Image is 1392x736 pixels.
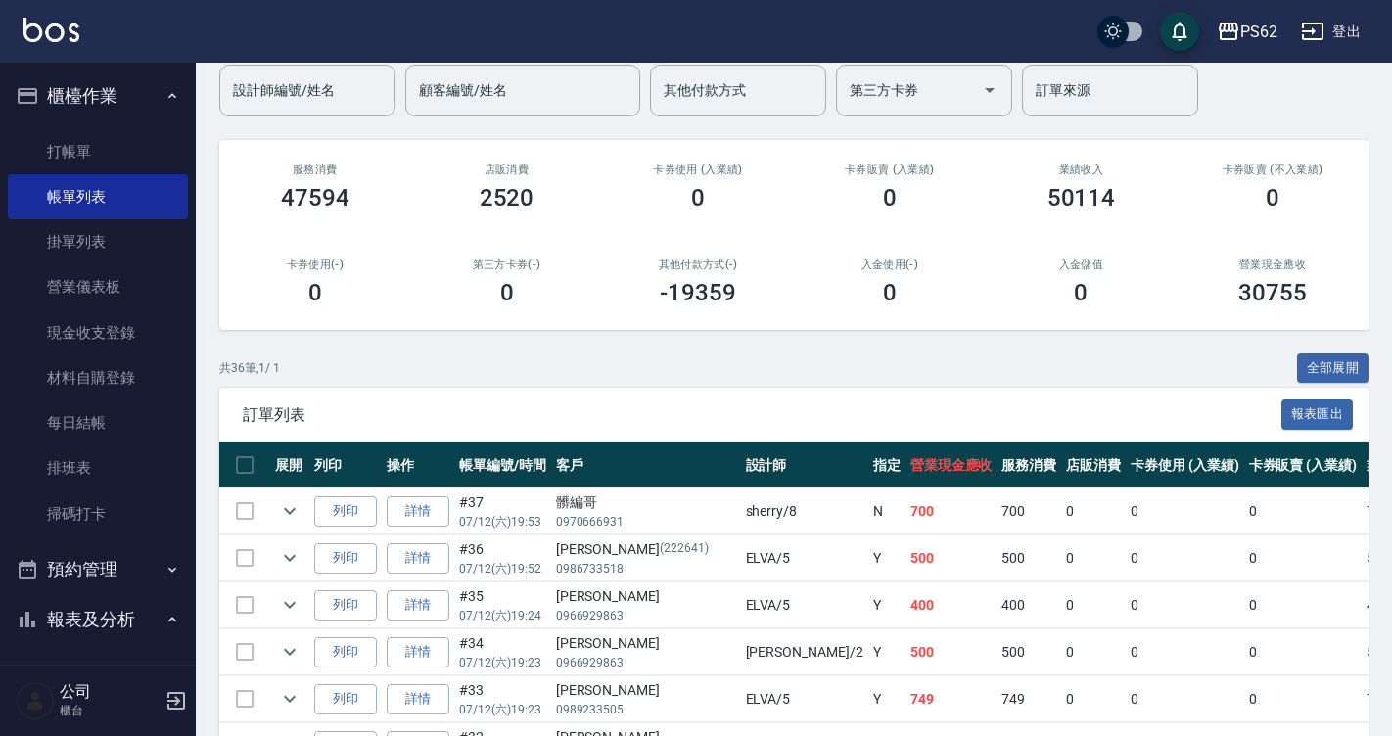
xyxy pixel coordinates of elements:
p: 0966929863 [556,607,736,624]
p: (222641) [660,539,709,560]
td: 700 [905,488,998,534]
h2: 卡券使用(-) [243,258,388,271]
button: 列印 [314,590,377,621]
td: #37 [454,488,551,534]
p: 0986733518 [556,560,736,577]
h2: 業績收入 [1009,163,1154,176]
th: 卡券販賣 (入業績) [1244,442,1363,488]
td: 0 [1244,582,1363,628]
th: 帳單編號/時間 [454,442,551,488]
button: 報表及分析 [8,594,188,645]
td: 500 [905,535,998,581]
h2: 第三方卡券(-) [435,258,580,271]
a: 詳情 [387,590,449,621]
td: sherry /8 [741,488,868,534]
button: expand row [275,543,304,573]
td: ELVA /5 [741,535,868,581]
td: 700 [997,488,1061,534]
td: #33 [454,676,551,722]
h3: 0 [883,279,897,306]
a: 現金收支登錄 [8,310,188,355]
th: 客戶 [551,442,741,488]
a: 詳情 [387,684,449,714]
h2: 入金儲值 [1009,258,1154,271]
td: Y [868,676,905,722]
td: Y [868,629,905,675]
button: 登出 [1293,14,1369,50]
a: 排班表 [8,445,188,490]
td: N [868,488,905,534]
span: 訂單列表 [243,405,1281,425]
td: 0 [1061,535,1126,581]
td: 749 [997,676,1061,722]
button: 櫃檯作業 [8,70,188,121]
td: 0 [1061,676,1126,722]
td: 0 [1244,676,1363,722]
td: ELVA /5 [741,582,868,628]
p: 櫃台 [60,702,160,719]
h3: 0 [691,184,705,211]
td: #34 [454,629,551,675]
h3: 0 [500,279,514,306]
button: 列印 [314,637,377,667]
td: 0 [1126,535,1244,581]
h2: 卡券販賣 (入業績) [817,163,962,176]
h3: 30755 [1238,279,1307,306]
th: 設計師 [741,442,868,488]
img: Logo [23,18,79,42]
h2: 營業現金應收 [1200,258,1345,271]
td: 0 [1126,629,1244,675]
p: 0989233505 [556,701,736,718]
td: #35 [454,582,551,628]
button: PS62 [1209,12,1285,52]
button: 報表匯出 [1281,399,1354,430]
td: 0 [1244,488,1363,534]
td: 0 [1061,582,1126,628]
div: [PERSON_NAME] [556,633,736,654]
button: 預約管理 [8,544,188,595]
p: 共 36 筆, 1 / 1 [219,359,280,377]
h5: 公司 [60,682,160,702]
a: 掃碼打卡 [8,491,188,536]
p: 07/12 (六) 19:24 [459,607,546,624]
h3: 0 [883,184,897,211]
h3: 0 [308,279,322,306]
th: 營業現金應收 [905,442,998,488]
p: 07/12 (六) 19:53 [459,513,546,530]
td: 0 [1126,582,1244,628]
a: 詳情 [387,543,449,574]
a: 掛單列表 [8,219,188,264]
th: 指定 [868,442,905,488]
p: 07/12 (六) 19:23 [459,701,546,718]
h2: 卡券販賣 (不入業績) [1200,163,1345,176]
button: expand row [275,496,304,526]
h3: 0 [1074,279,1088,306]
td: Y [868,582,905,628]
a: 詳情 [387,637,449,667]
th: 店販消費 [1061,442,1126,488]
td: 0 [1126,488,1244,534]
td: 500 [997,535,1061,581]
td: 0 [1244,629,1363,675]
button: expand row [275,684,304,713]
td: ELVA /5 [741,676,868,722]
p: 07/12 (六) 19:23 [459,654,546,671]
th: 展開 [270,442,309,488]
td: 500 [997,629,1061,675]
h2: 卡券使用 (入業績) [626,163,770,176]
a: 打帳單 [8,129,188,174]
td: 0 [1061,629,1126,675]
div: PS62 [1240,20,1277,44]
th: 服務消費 [997,442,1061,488]
h2: 其他付款方式(-) [626,258,770,271]
button: 列印 [314,496,377,527]
h2: 入金使用(-) [817,258,962,271]
div: [PERSON_NAME] [556,680,736,701]
a: 帳單列表 [8,174,188,219]
p: 0966929863 [556,654,736,671]
a: 營業儀表板 [8,264,188,309]
button: 全部展開 [1297,353,1369,384]
div: [PERSON_NAME] [556,586,736,607]
td: 0 [1126,676,1244,722]
th: 操作 [382,442,454,488]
